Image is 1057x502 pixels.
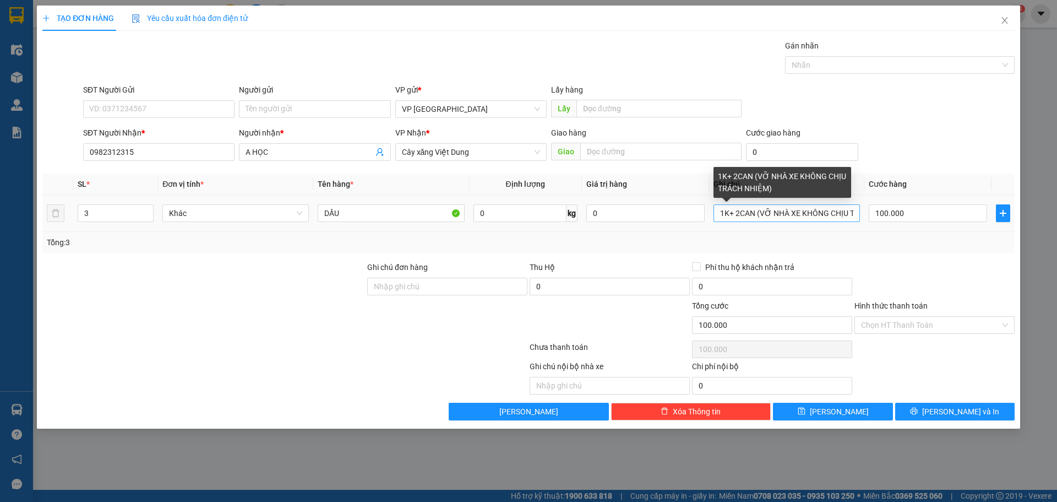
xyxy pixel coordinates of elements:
[506,180,545,188] span: Định lượng
[798,407,805,416] span: save
[83,84,235,96] div: SĐT Người Gửi
[78,180,86,188] span: SL
[530,360,690,377] div: Ghi chú nội bộ nhà xe
[611,403,771,420] button: deleteXóa Thông tin
[367,263,428,272] label: Ghi chú đơn hàng
[162,180,204,188] span: Đơn vị tính
[746,128,800,137] label: Cước giao hàng
[989,6,1020,36] button: Close
[713,167,851,198] div: 1K+ 2CAN (VỠ NHÀ XE KHÔNG CHỊU TRÁCH NHIỆM)
[810,406,869,418] span: [PERSON_NAME]
[854,301,928,310] label: Hình thức thanh toán
[692,301,728,310] span: Tổng cước
[922,406,999,418] span: [PERSON_NAME] và In
[773,403,892,420] button: save[PERSON_NAME]
[375,148,384,156] span: user-add
[402,144,540,160] span: Cây xăng Việt Dung
[580,143,742,160] input: Dọc đường
[586,204,705,222] input: 0
[47,204,64,222] button: delete
[746,143,858,161] input: Cước giao hàng
[586,180,627,188] span: Giá trị hàng
[239,84,390,96] div: Người gửi
[530,377,690,395] input: Nhập ghi chú
[1000,16,1009,25] span: close
[318,204,464,222] input: VD: Bàn, Ghế
[996,204,1010,222] button: plus
[42,14,50,22] span: plus
[169,205,302,222] span: Khác
[996,209,1010,218] span: plus
[132,14,140,23] img: icon
[528,341,691,360] div: Chưa thanh toán
[661,407,668,416] span: delete
[709,174,864,195] th: Ghi chú
[576,100,742,117] input: Dọc đường
[367,278,527,295] input: Ghi chú đơn hàng
[910,407,918,416] span: printer
[402,101,540,117] span: VP Mỹ Đình
[318,180,353,188] span: Tên hàng
[895,403,1015,420] button: printer[PERSON_NAME] và In
[499,406,558,418] span: [PERSON_NAME]
[785,41,819,50] label: Gán nhãn
[692,360,852,377] div: Chi phí nội bộ
[673,406,721,418] span: Xóa Thông tin
[713,204,860,222] input: Ghi Chú
[132,14,248,23] span: Yêu cầu xuất hóa đơn điện tử
[551,100,576,117] span: Lấy
[551,143,580,160] span: Giao
[869,180,907,188] span: Cước hàng
[566,204,577,222] span: kg
[83,127,235,139] div: SĐT Người Nhận
[395,84,547,96] div: VP gửi
[551,128,586,137] span: Giao hàng
[42,14,114,23] span: TẠO ĐƠN HÀNG
[47,236,408,249] div: Tổng: 3
[449,403,609,420] button: [PERSON_NAME]
[551,85,583,94] span: Lấy hàng
[395,128,426,137] span: VP Nhận
[239,127,390,139] div: Người nhận
[530,263,555,272] span: Thu Hộ
[701,261,799,273] span: Phí thu hộ khách nhận trả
